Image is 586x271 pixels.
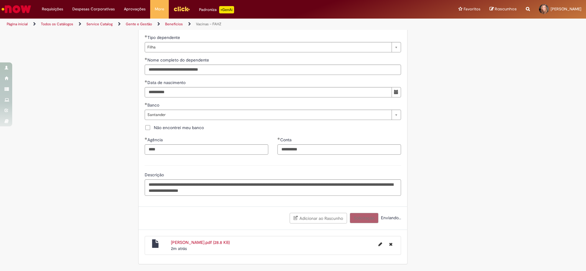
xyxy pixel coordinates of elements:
[145,65,401,75] input: Nome completo do dependente
[124,6,146,12] span: Aprovações
[72,6,115,12] span: Despesas Corporativas
[145,58,147,60] span: Obrigatório Preenchido
[147,42,389,52] span: Filha
[145,87,392,97] input: Data de nascimento 24 July 2025 Thursday
[385,239,396,249] button: Excluir Laura Beatriz.pdf
[277,137,280,140] span: Obrigatório Preenchido
[171,240,230,245] a: [PERSON_NAME].pdf (28.8 KB)
[147,102,161,108] span: Banco
[7,22,28,26] a: Página inicial
[490,6,517,12] a: Rascunhos
[173,4,190,13] img: click_logo_yellow_360x200.png
[165,22,183,26] a: Benefícios
[280,137,293,143] span: Conta
[86,22,113,26] a: Service Catalog
[380,215,401,220] span: Enviando...
[171,246,187,251] time: 30/09/2025 21:43:19
[145,144,268,155] input: Agência
[42,6,63,12] span: Requisições
[196,22,221,26] a: Vacinas – FAHZ
[145,137,147,140] span: Obrigatório Preenchido
[199,6,234,13] div: Padroniza
[145,172,165,178] span: Descrição
[41,22,73,26] a: Todos os Catálogos
[277,144,401,155] input: Conta
[392,87,401,97] button: Mostrar calendário para Data de nascimento
[145,103,147,105] span: Obrigatório Preenchido
[495,6,517,12] span: Rascunhos
[464,6,480,12] span: Favoritos
[147,35,181,40] span: Tipo dependente
[147,80,187,85] span: Data de nascimento
[145,80,147,83] span: Obrigatório Preenchido
[147,110,389,120] span: Santander
[155,6,164,12] span: More
[219,6,234,13] p: +GenAi
[154,125,204,131] span: Não encontrei meu banco
[5,19,386,30] ul: Trilhas de página
[147,57,210,63] span: Nome completo do dependente
[171,246,187,251] span: 2m atrás
[145,35,147,37] span: Obrigatório Preenchido
[551,6,581,12] span: [PERSON_NAME]
[126,22,152,26] a: Gente e Gestão
[145,179,401,196] textarea: Descrição
[1,3,32,15] img: ServiceNow
[147,137,164,143] span: Agência
[375,239,386,249] button: Editar nome de arquivo Laura Beatriz.pdf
